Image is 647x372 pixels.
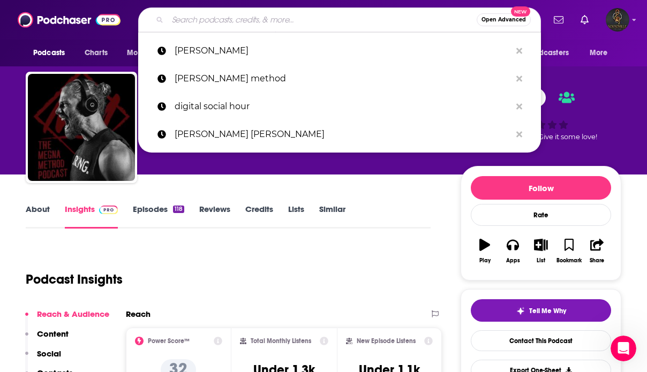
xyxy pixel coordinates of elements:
span: New [511,6,530,17]
button: Open AdvancedNew [477,13,531,26]
div: 118 [173,206,184,213]
h2: Reach [126,309,151,319]
img: Podchaser - Follow, Share and Rate Podcasts [18,10,121,30]
a: InsightsPodchaser Pro [65,204,118,229]
a: Contact This Podcast [471,330,611,351]
h2: Power Score™ [148,337,190,345]
span: Logged in as booking34103 [606,8,629,32]
a: [PERSON_NAME] [138,37,541,65]
span: Good podcast? Give it some love! [485,133,597,141]
span: Tell Me Why [529,307,566,315]
p: digital social hour [175,93,511,120]
button: Apps [499,232,526,270]
div: Share [590,257,604,264]
img: tell me why sparkle [516,307,525,315]
input: Search podcasts, credits, & more... [168,11,477,28]
span: More [590,45,608,60]
button: Play [471,232,499,270]
button: List [527,232,555,270]
div: Rate [471,204,611,226]
div: Play [479,257,491,264]
iframe: Intercom live chat [611,336,636,361]
button: open menu [26,43,79,63]
p: Content [37,329,69,339]
span: For Podcasters [517,45,569,60]
button: tell me why sparkleTell Me Why [471,299,611,322]
a: Reviews [199,204,230,229]
p: sean mike kelly [175,120,511,148]
p: Reach & Audience [37,309,109,319]
button: Follow [471,176,611,200]
button: Bookmark [555,232,583,270]
button: Social [25,348,61,368]
img: User Profile [606,8,629,32]
a: About [26,204,50,229]
h1: Podcast Insights [26,271,123,287]
div: Apps [506,257,520,264]
button: Share [583,232,611,270]
span: Charts [85,45,108,60]
h2: Total Monthly Listens [251,337,311,345]
p: megna method [175,65,511,93]
a: digital social hour [138,93,541,120]
a: [PERSON_NAME] [PERSON_NAME] [138,120,541,148]
div: List [537,257,545,264]
div: 32Good podcast? Give it some love! [461,81,621,148]
img: Megna Method [28,74,135,181]
a: Similar [319,204,345,229]
button: Show profile menu [606,8,629,32]
a: Charts [78,43,114,63]
a: [PERSON_NAME] method [138,65,541,93]
p: Social [37,348,61,359]
div: Search podcasts, credits, & more... [138,7,541,32]
span: Podcasts [33,45,65,60]
a: Lists [288,204,304,229]
button: Reach & Audience [25,309,109,329]
h2: New Episode Listens [357,337,416,345]
a: Show notifications dropdown [550,11,568,29]
p: sean kelly [175,37,511,65]
a: Show notifications dropdown [576,11,593,29]
span: Monitoring [127,45,165,60]
button: open menu [582,43,621,63]
span: Open Advanced [482,17,526,22]
button: Content [25,329,69,348]
a: Episodes118 [133,204,184,229]
button: open menu [119,43,179,63]
a: Credits [245,204,273,229]
button: open menu [510,43,584,63]
img: Podchaser Pro [99,206,118,214]
div: Bookmark [556,257,582,264]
